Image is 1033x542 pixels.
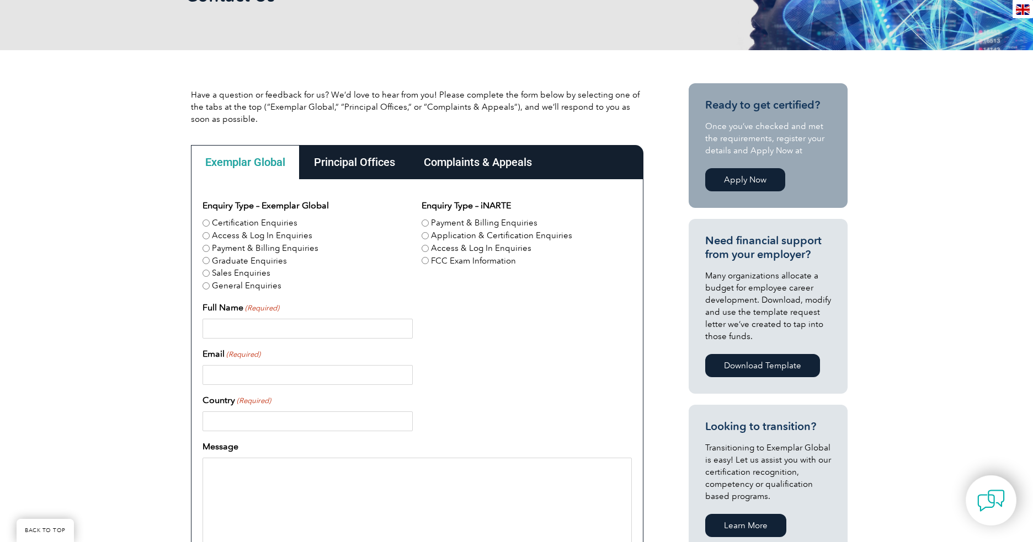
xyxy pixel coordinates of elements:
[705,270,831,342] p: Many organizations allocate a budget for employee career development. Download, modify and use th...
[422,199,511,212] legend: Enquiry Type – iNARTE
[431,229,572,242] label: Application & Certification Enquiries
[191,89,643,125] p: Have a question or feedback for us? We’d love to hear from you! Please complete the form below by...
[705,168,785,191] a: Apply Now
[705,420,831,433] h3: Looking to transition?
[203,440,238,453] label: Message
[236,395,271,406] span: (Required)
[244,303,280,314] span: (Required)
[212,267,270,280] label: Sales Enquiries
[212,255,287,267] label: Graduate Enquiries
[1016,4,1030,15] img: en
[212,229,312,242] label: Access & Log In Enquiries
[203,347,260,361] label: Email
[705,234,831,261] h3: Need financial support from your employer?
[212,242,318,255] label: Payment & Billing Enquiries
[203,394,271,407] label: Country
[705,120,831,157] p: Once you’ve checked and met the requirements, register your details and Apply Now at
[431,255,516,267] label: FCC Exam Information
[212,280,281,292] label: General Enquiries
[203,301,279,314] label: Full Name
[431,217,537,229] label: Payment & Billing Enquiries
[705,514,786,537] a: Learn More
[705,442,831,502] p: Transitioning to Exemplar Global is easy! Let us assist you with our certification recognition, c...
[17,519,74,542] a: BACK TO TOP
[300,145,409,179] div: Principal Offices
[212,217,297,229] label: Certification Enquiries
[705,354,820,377] a: Download Template
[191,145,300,179] div: Exemplar Global
[409,145,546,179] div: Complaints & Appeals
[977,487,1005,514] img: contact-chat.png
[203,199,329,212] legend: Enquiry Type – Exemplar Global
[705,98,831,112] h3: Ready to get certified?
[431,242,531,255] label: Access & Log In Enquiries
[226,349,261,360] span: (Required)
